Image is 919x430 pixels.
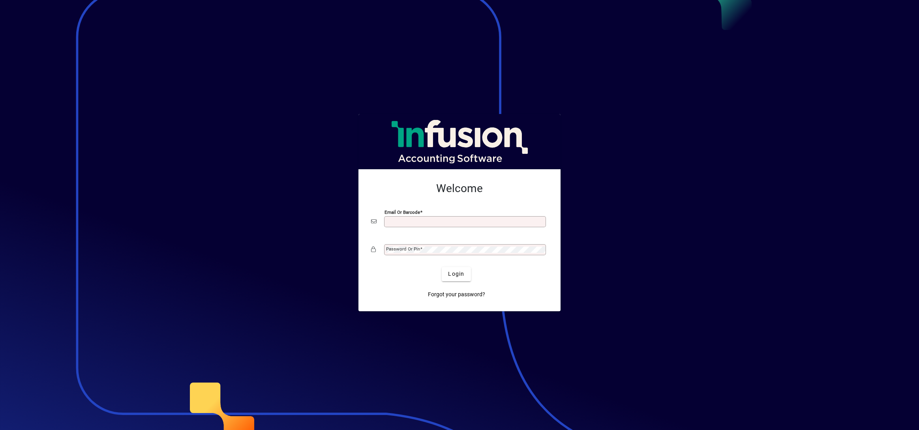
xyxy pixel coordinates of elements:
h2: Welcome [371,182,548,195]
button: Login [442,267,471,281]
mat-label: Email or Barcode [384,209,420,215]
span: Forgot your password? [428,290,485,299]
mat-label: Password or Pin [386,246,420,252]
span: Login [448,270,464,278]
a: Forgot your password? [425,288,488,302]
